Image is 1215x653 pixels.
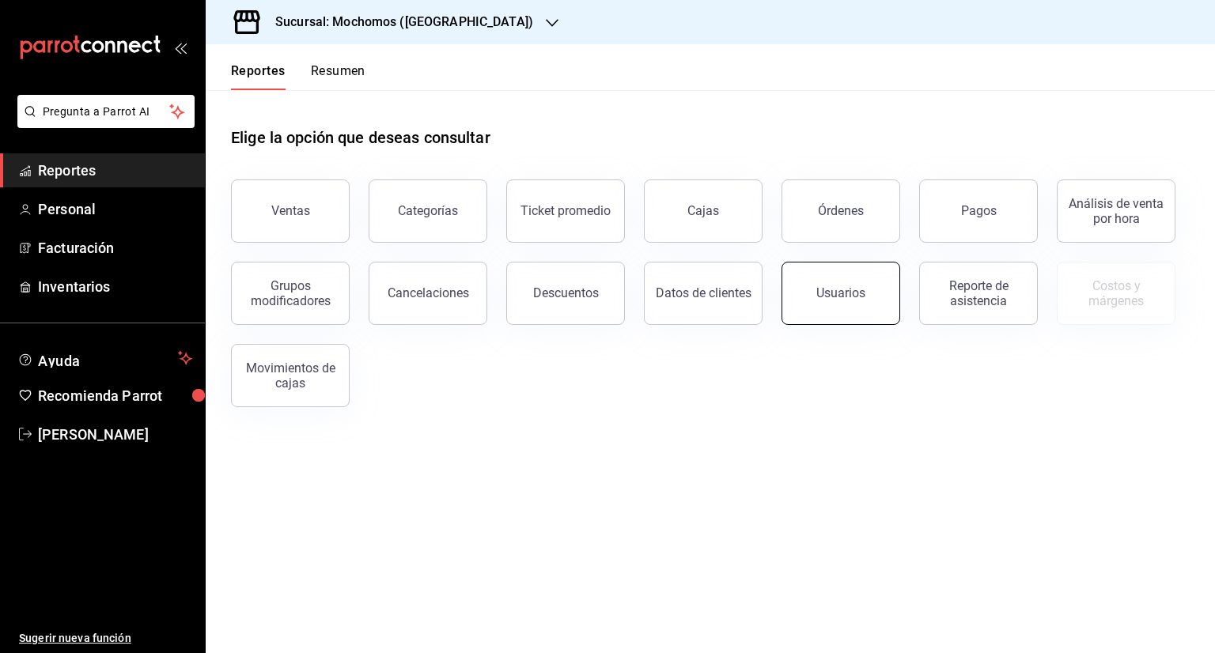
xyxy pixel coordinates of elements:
[231,344,350,407] button: Movimientos de cajas
[533,285,599,300] div: Descuentos
[398,203,458,218] div: Categorías
[782,262,900,325] button: Usuarios
[506,179,625,243] button: Ticket promedio
[369,262,487,325] button: Cancelaciones
[782,179,900,243] button: Órdenes
[656,285,751,300] div: Datos de clientes
[241,278,339,308] div: Grupos modificadores
[919,179,1038,243] button: Pagos
[11,115,195,131] a: Pregunta a Parrot AI
[38,160,192,181] span: Reportes
[43,104,170,120] span: Pregunta a Parrot AI
[263,13,533,32] h3: Sucursal: Mochomos ([GEOGRAPHIC_DATA])
[271,203,310,218] div: Ventas
[38,237,192,259] span: Facturación
[929,278,1028,308] div: Reporte de asistencia
[506,262,625,325] button: Descuentos
[38,349,172,368] span: Ayuda
[174,41,187,54] button: open_drawer_menu
[1057,179,1175,243] button: Análisis de venta por hora
[311,63,365,90] button: Resumen
[1067,196,1165,226] div: Análisis de venta por hora
[818,203,864,218] div: Órdenes
[38,424,192,445] span: [PERSON_NAME]
[1067,278,1165,308] div: Costos y márgenes
[961,203,997,218] div: Pagos
[520,203,611,218] div: Ticket promedio
[231,63,286,90] button: Reportes
[919,262,1038,325] button: Reporte de asistencia
[644,179,763,243] a: Cajas
[231,179,350,243] button: Ventas
[1057,262,1175,325] button: Contrata inventarios para ver este reporte
[644,262,763,325] button: Datos de clientes
[38,276,192,297] span: Inventarios
[17,95,195,128] button: Pregunta a Parrot AI
[38,198,192,220] span: Personal
[687,202,720,221] div: Cajas
[231,262,350,325] button: Grupos modificadores
[241,360,339,391] div: Movimientos de cajas
[19,630,192,647] span: Sugerir nueva función
[388,285,469,300] div: Cancelaciones
[38,385,192,406] span: Recomienda Parrot
[231,126,490,149] h1: Elige la opción que deseas consultar
[369,179,487,243] button: Categorías
[816,285,865,300] div: Usuarios
[231,63,365,90] div: navigation tabs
